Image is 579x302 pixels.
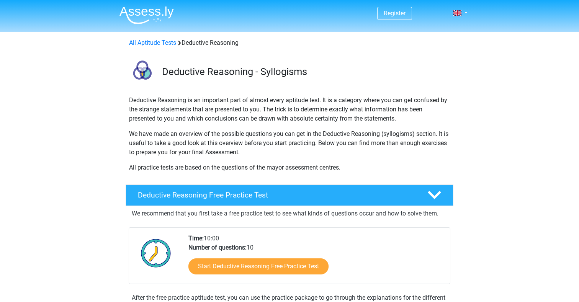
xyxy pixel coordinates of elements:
[183,234,450,284] div: 10:00 10
[132,209,447,218] p: We recommend that you first take a free practice test to see what kinds of questions occur and ho...
[129,96,450,123] p: Deductive Reasoning is an important part of almost every aptitude test. It is a category where yo...
[126,57,159,89] img: deductive reasoning
[126,38,453,47] div: Deductive Reasoning
[129,129,450,157] p: We have made an overview of the possible questions you can get in the Deductive Reasoning (syllog...
[129,163,450,172] p: All practice tests are based on the questions of the mayor assessment centres.
[188,235,204,242] b: Time:
[119,6,174,24] img: Assessly
[188,244,247,251] b: Number of questions:
[129,39,176,46] a: All Aptitude Tests
[137,234,175,272] img: Clock
[384,10,406,17] a: Register
[188,258,329,274] a: Start Deductive Reasoning Free Practice Test
[162,66,447,78] h3: Deductive Reasoning - Syllogisms
[123,184,456,206] a: Deductive Reasoning Free Practice Test
[138,191,415,199] h4: Deductive Reasoning Free Practice Test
